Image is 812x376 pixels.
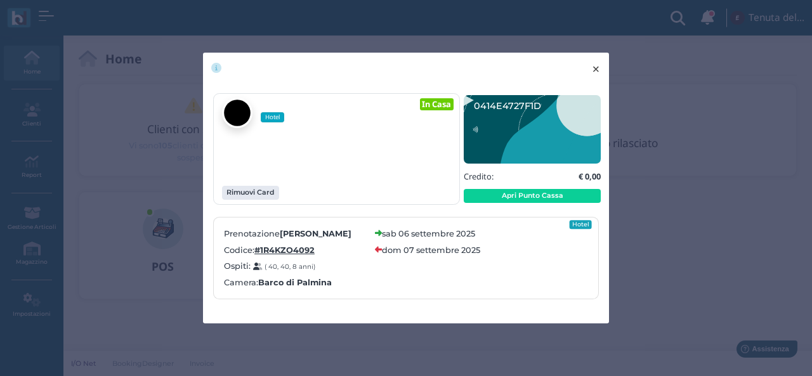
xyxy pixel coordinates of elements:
b: #1R4KZO4092 [254,245,315,255]
a: Hotel [222,98,292,128]
b: [PERSON_NAME] [280,229,351,238]
div: Hotel [570,220,592,229]
button: Apri Punto Cassa [464,189,601,203]
b: Barco di Palmina [258,276,332,288]
b: € 0,00 [579,171,601,182]
label: Codice: [224,244,367,256]
label: Ospiti: [224,260,367,272]
label: Camera: [224,276,332,288]
label: sab 06 settembre 2025 [382,228,475,240]
label: dom 07 settembre 2025 [382,244,480,256]
span: Hotel [261,112,285,122]
button: Rimuovi Card [222,186,279,200]
small: ( 40, 40, 8 anni) [265,263,315,271]
label: Prenotazione [224,228,367,240]
b: In Casa [422,98,451,110]
text: 0414E4727F1D90 [474,100,553,112]
a: #1R4KZO4092 [254,244,315,256]
h5: Credito: [464,172,494,181]
span: Assistenza [37,10,84,20]
span: × [591,61,601,77]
